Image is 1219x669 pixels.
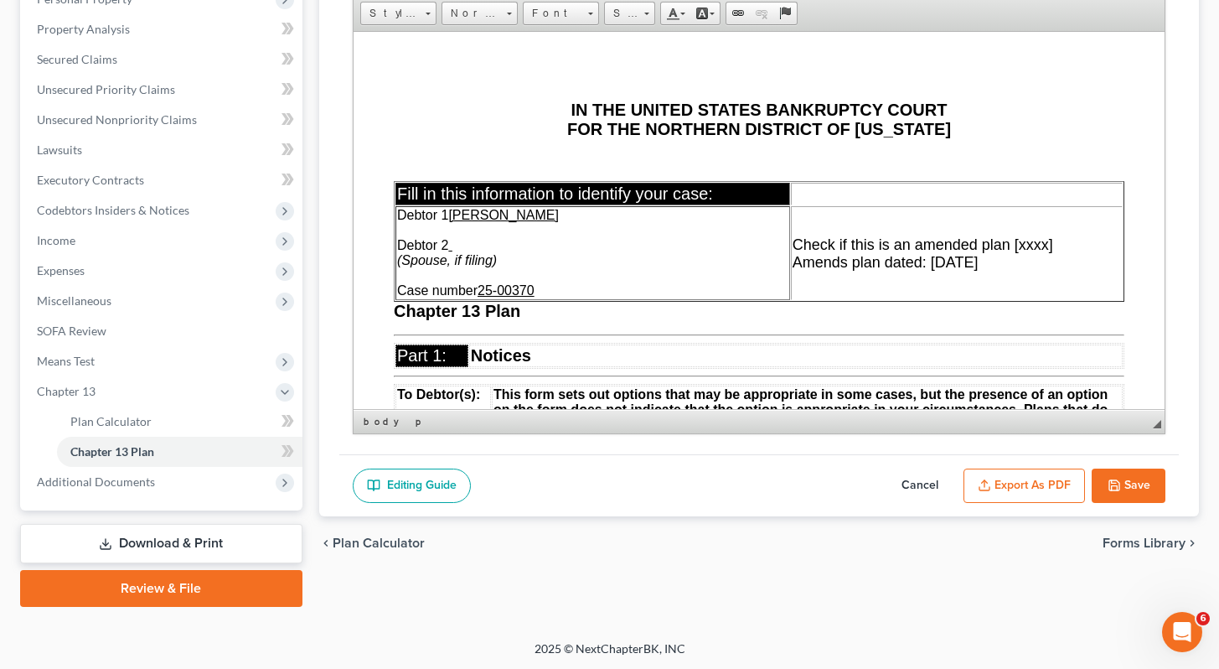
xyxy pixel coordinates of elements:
[661,3,690,24] a: Text Color
[439,205,700,221] span: Check if this is an amended plan [xxxx]
[70,414,152,428] span: Plan Calculator
[44,314,93,333] span: Part 1:
[37,354,95,368] span: Means Test
[1092,469,1165,504] button: Save
[37,384,96,398] span: Chapter 13
[37,324,106,338] span: SOFA Review
[524,3,582,24] span: Font
[1103,537,1185,550] span: Forms Library
[605,3,638,24] span: Size
[37,52,117,66] span: Secured Claims
[690,3,720,24] a: Background Color
[1185,537,1199,550] i: chevron_right
[37,293,111,308] span: Miscellaneous
[20,524,302,563] a: Download & Print
[23,44,302,75] a: Secured Claims
[604,2,655,25] a: Size
[439,222,625,239] span: Amends plan dated: [DATE]
[37,475,155,489] span: Additional Documents
[20,570,302,607] a: Review & File
[23,165,302,195] a: Executory Contracts
[57,437,302,467] a: Chapter 13 Plan
[37,143,82,157] span: Lawsuits
[23,75,302,105] a: Unsecured Priority Claims
[883,469,957,504] button: Cancel
[319,537,333,550] i: chevron_left
[442,3,501,24] span: Normal
[360,413,411,430] a: body element
[773,3,797,24] a: Anchor
[963,469,1085,504] button: Export as PDF
[319,537,425,550] button: chevron_left Plan Calculator
[750,3,773,24] a: Unlink
[361,3,420,24] span: Styles
[37,233,75,247] span: Income
[23,105,302,135] a: Unsecured Nonpriority Claims
[44,355,127,370] span: To Debtor(s):
[360,2,436,25] a: Styles
[442,2,518,25] a: Normal
[1153,420,1161,428] span: Resize
[23,135,302,165] a: Lawsuits
[1196,612,1210,625] span: 6
[37,263,85,277] span: Expenses
[523,2,599,25] a: Font
[37,203,189,217] span: Codebtors Insiders & Notices
[412,413,428,430] a: p element
[333,537,425,550] span: Plan Calculator
[37,112,197,127] span: Unsecured Nonpriority Claims
[140,355,754,400] span: This form sets out options that may be appropriate in some cases, but the presence of an option o...
[40,270,167,288] span: Chapter 13 Plan
[1162,612,1202,652] iframe: Intercom live chat
[57,407,302,437] a: Plan Calculator
[354,32,1165,409] iframe: Rich Text Editor, document-ckeditor
[37,22,130,36] span: Property Analysis
[117,314,178,333] span: Notices
[23,14,302,44] a: Property Analysis
[353,469,471,504] a: Editing Guide
[70,444,154,459] span: Chapter 13 Plan
[726,3,750,24] a: Link
[37,82,175,96] span: Unsecured Priority Claims
[37,173,144,187] span: Executory Contracts
[23,316,302,346] a: SOFA Review
[1103,537,1199,550] button: Forms Library chevron_right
